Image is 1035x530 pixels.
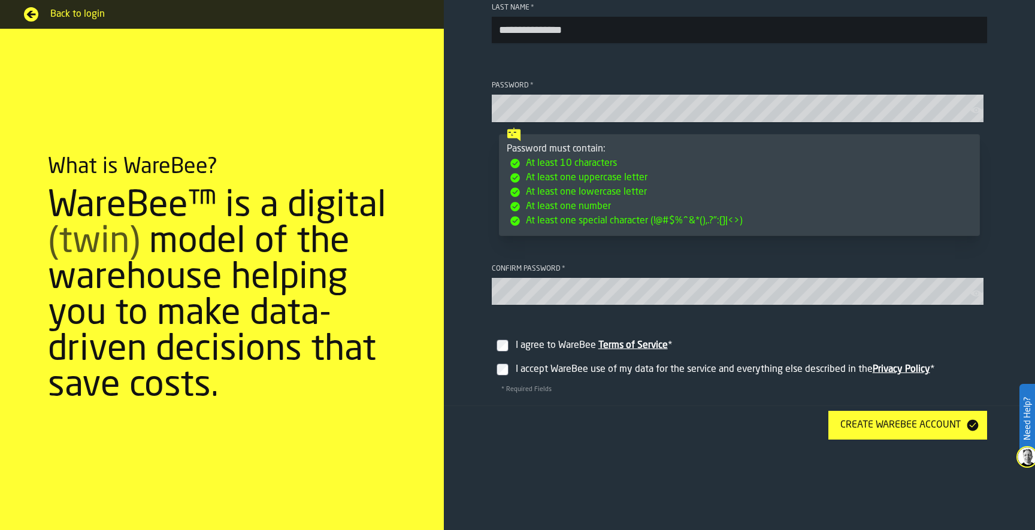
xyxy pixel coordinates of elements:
label: InputCheckbox-label-react-aria5101461081-:r1k: [492,324,987,358]
span: Required [531,4,534,12]
a: Back to login [24,7,420,22]
div: WareBee™ is a digital model of the warehouse helping you to make data-driven decisions that save ... [48,189,396,404]
a: Terms of Service [598,341,668,350]
div: Confirm password [492,265,987,273]
button: button-toolbar-Confirm password [970,287,985,299]
input: button-toolbar-Confirm password [492,278,983,305]
label: button-toolbar-Password [492,81,987,122]
span: * Required Fields [492,386,561,393]
div: I accept WareBee use of my data for the service and everything else described in the * [516,362,982,377]
div: InputCheckbox-react-aria5101461081-:r1l: [513,360,985,379]
li: At least one number [509,199,972,214]
button: button-Create WareBee Account [828,411,987,440]
span: (twin) [48,225,140,261]
li: At least one special character (!@#$%^&*(),.?":{}|<>) [509,214,972,228]
label: button-toolbar-Confirm password [492,265,987,305]
span: Back to login [50,7,420,22]
div: Password must contain: [507,142,972,228]
input: button-toolbar-Password [492,95,983,122]
label: InputCheckbox-label-react-aria5101461081-:r1l: [492,358,987,381]
div: Create WareBee Account [836,418,966,432]
a: Privacy Policy [873,365,930,374]
div: What is WareBee? [48,155,217,179]
input: button-toolbar-Last Name [492,17,987,43]
span: Required [562,265,565,273]
input: InputCheckbox-label-react-aria5101461081-:r1l: [497,364,509,375]
li: At least one lowercase letter [509,185,972,199]
li: At least one uppercase letter [509,171,972,185]
input: InputCheckbox-label-react-aria5101461081-:r1k: [497,340,509,352]
span: Required [530,81,534,90]
button: button-toolbar-Password [970,104,985,116]
label: button-toolbar-Last Name [492,4,987,43]
div: Password [492,81,987,90]
label: Need Help? [1021,385,1034,452]
div: I agree to WareBee * [516,338,982,353]
li: At least 10 characters [509,156,972,171]
div: InputCheckbox-react-aria5101461081-:r1k: [513,336,985,355]
div: Last Name [492,4,987,12]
